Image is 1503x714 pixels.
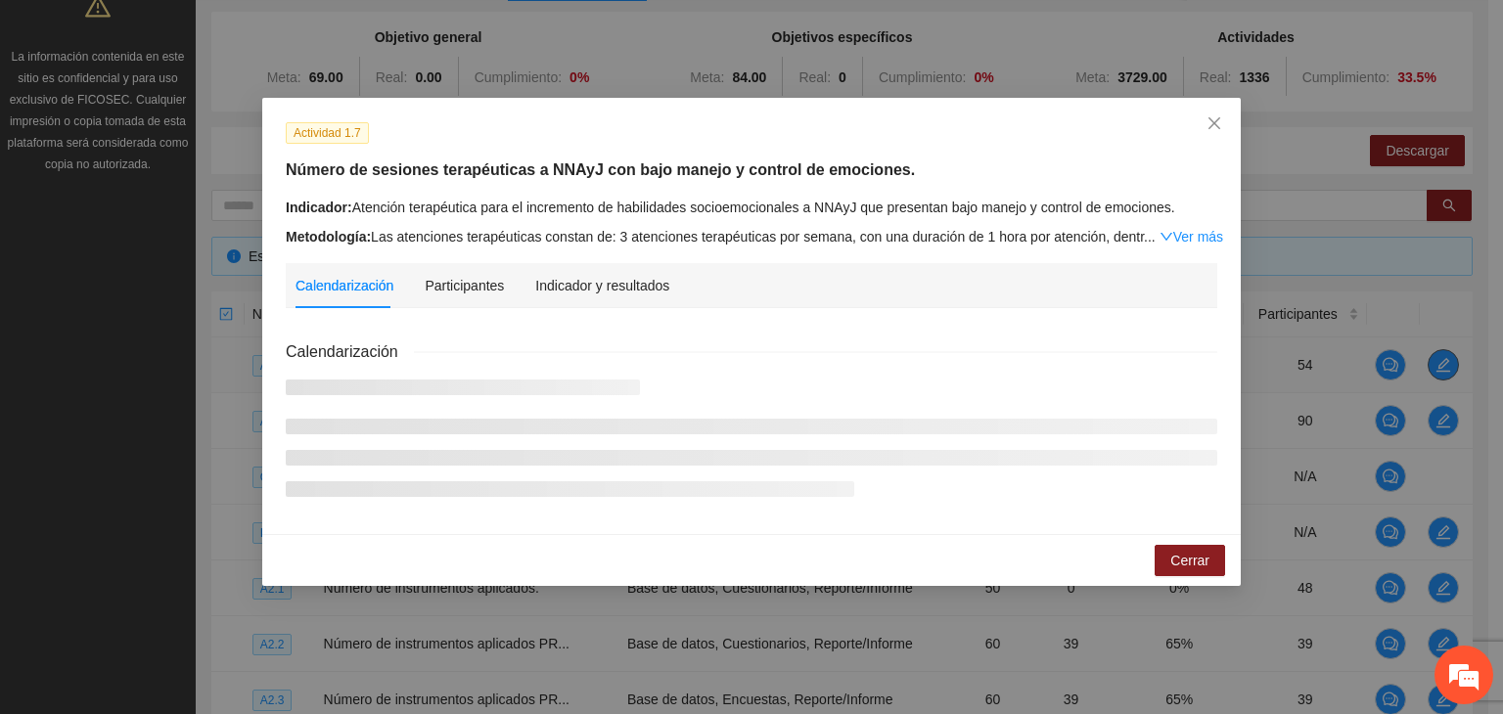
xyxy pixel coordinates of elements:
strong: Metodología: [286,229,371,245]
h5: Número de sesiones terapéuticas a NNAyJ con bajo manejo y control de emociones. [286,158,1217,182]
span: close [1207,115,1222,131]
button: Cerrar [1155,545,1225,576]
div: Chatee con nosotros ahora [102,100,329,125]
textarea: Escriba su mensaje y pulse “Intro” [10,493,373,561]
span: down [1160,230,1173,244]
a: Expand [1160,229,1223,245]
span: Cerrar [1170,550,1209,571]
div: Indicador y resultados [535,275,669,296]
div: Minimizar ventana de chat en vivo [321,10,368,57]
span: Calendarización [286,339,414,364]
div: Participantes [425,275,504,296]
span: ... [1144,229,1156,245]
div: Las atenciones terapéuticas constan de: 3 atenciones terapéuticas por semana, con una duración de... [286,226,1217,247]
div: Atención terapéutica para el incremento de habilidades socioemocionales a NNAyJ que presentan baj... [286,197,1217,218]
button: Close [1188,98,1241,151]
strong: Indicador: [286,200,352,215]
span: Estamos en línea. [114,241,270,438]
span: Actividad 1.7 [286,122,369,144]
div: Calendarización [296,275,393,296]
